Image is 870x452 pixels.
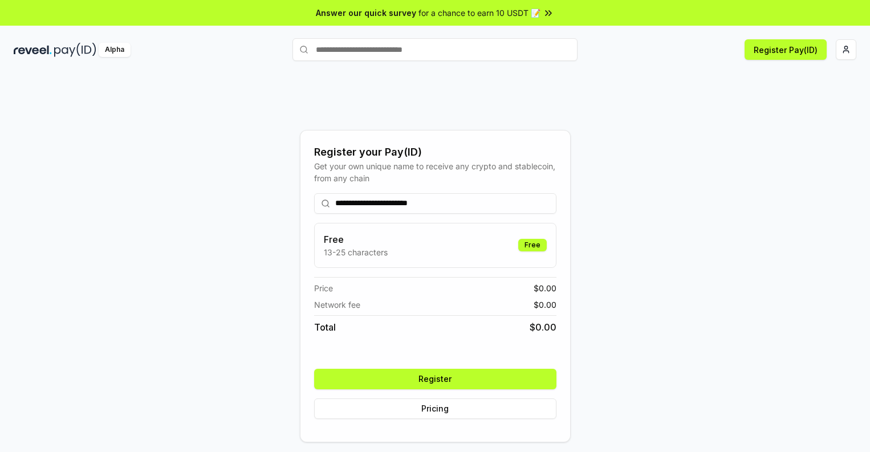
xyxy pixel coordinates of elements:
[534,282,556,294] span: $ 0.00
[314,320,336,334] span: Total
[314,398,556,419] button: Pricing
[324,233,388,246] h3: Free
[99,43,131,57] div: Alpha
[54,43,96,57] img: pay_id
[518,239,547,251] div: Free
[316,7,416,19] span: Answer our quick survey
[530,320,556,334] span: $ 0.00
[324,246,388,258] p: 13-25 characters
[314,282,333,294] span: Price
[745,39,827,60] button: Register Pay(ID)
[314,299,360,311] span: Network fee
[418,7,540,19] span: for a chance to earn 10 USDT 📝
[314,144,556,160] div: Register your Pay(ID)
[314,369,556,389] button: Register
[14,43,52,57] img: reveel_dark
[534,299,556,311] span: $ 0.00
[314,160,556,184] div: Get your own unique name to receive any crypto and stablecoin, from any chain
